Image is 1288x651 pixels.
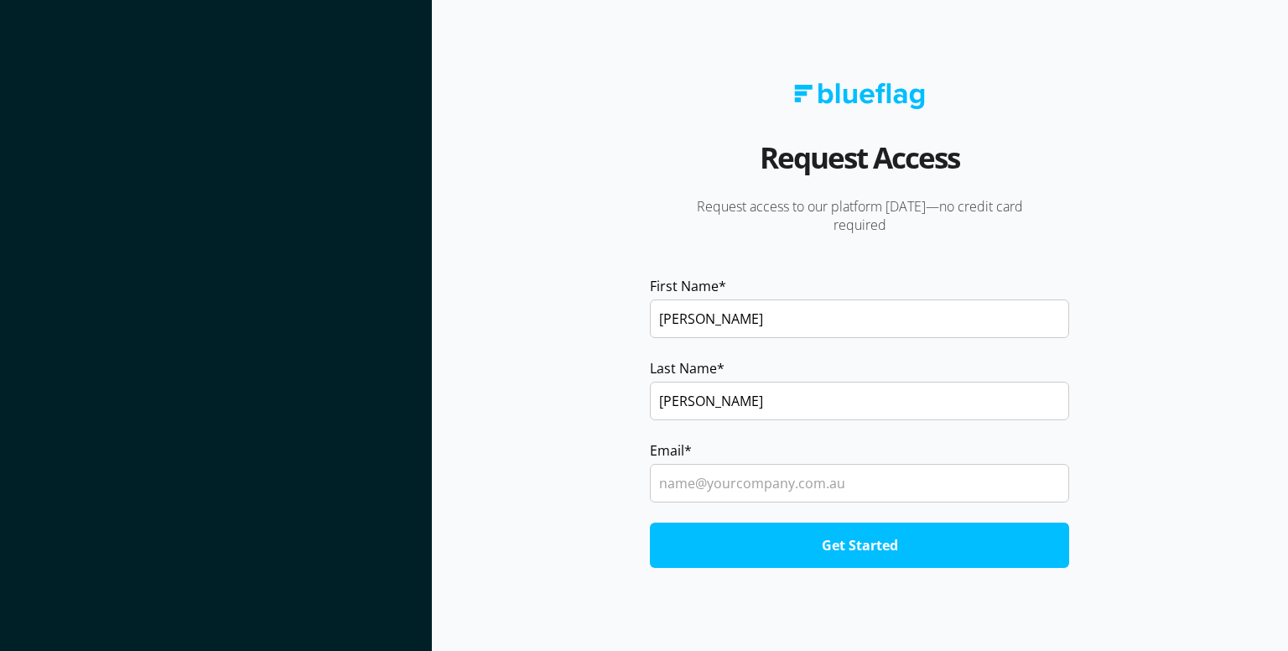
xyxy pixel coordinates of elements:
input: John [650,299,1069,338]
p: Request access to our platform [DATE]—no credit card required [646,197,1074,234]
input: Get Started [650,523,1069,568]
span: First Name [650,276,719,296]
h2: Request Access [760,134,959,197]
span: Last Name [650,358,717,378]
input: name@yourcompany.com.au [650,464,1069,503]
img: Blue Flag logo [794,83,925,109]
input: Smith [650,382,1069,420]
span: Email [650,440,684,461]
